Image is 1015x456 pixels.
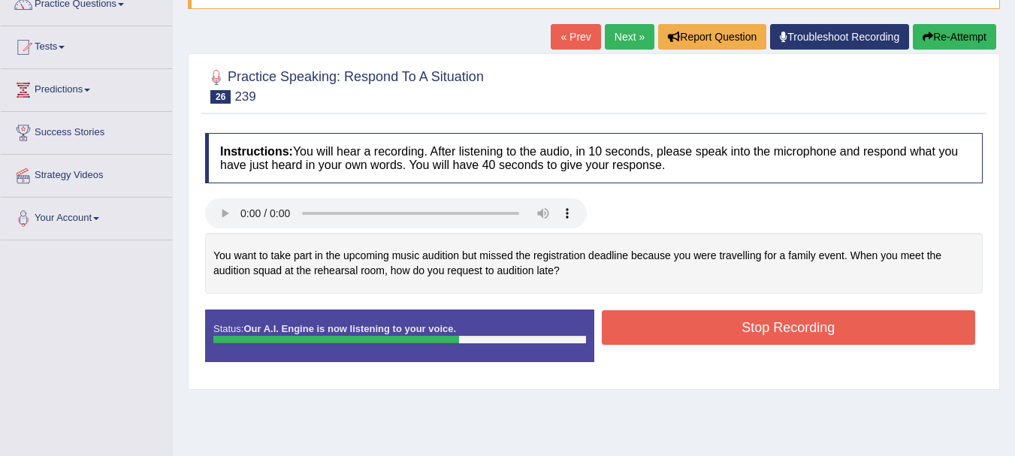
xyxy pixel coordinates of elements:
span: 26 [210,90,231,104]
button: Report Question [658,24,766,50]
a: Success Stories [1,112,172,149]
div: You want to take part in the upcoming music audition but missed the registration deadline because... [205,233,983,294]
a: Your Account [1,198,172,235]
a: Strategy Videos [1,155,172,192]
a: Next » [605,24,654,50]
button: Re-Attempt [913,24,996,50]
div: Status: [205,310,594,362]
strong: Our A.I. Engine is now listening to your voice. [243,323,456,334]
h2: Practice Speaking: Respond To A Situation [205,66,484,104]
a: Tests [1,26,172,64]
a: « Prev [551,24,600,50]
small: 239 [234,89,255,104]
b: Instructions: [220,145,293,158]
a: Predictions [1,69,172,107]
h4: You will hear a recording. After listening to the audio, in 10 seconds, please speak into the mic... [205,133,983,183]
a: Troubleshoot Recording [770,24,909,50]
button: Stop Recording [602,310,976,345]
